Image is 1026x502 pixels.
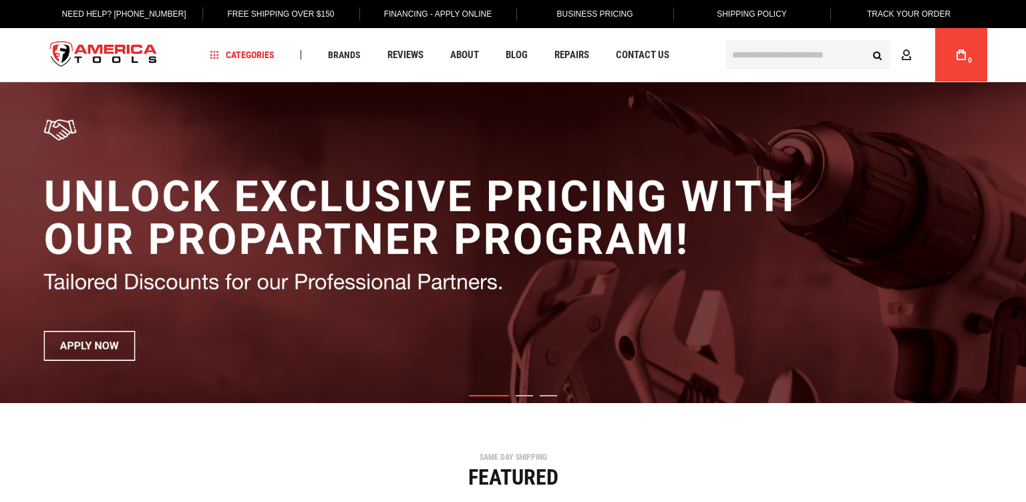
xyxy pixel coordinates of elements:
[450,50,479,60] span: About
[949,28,974,82] a: 0
[328,50,361,59] span: Brands
[500,46,534,64] a: Blog
[39,30,168,80] a: store logo
[381,46,430,64] a: Reviews
[210,50,275,59] span: Categories
[548,46,595,64] a: Repairs
[554,50,589,60] span: Repairs
[204,46,281,64] a: Categories
[35,467,991,488] div: Featured
[864,42,890,68] button: Search
[616,50,669,60] span: Contact Us
[968,57,972,64] span: 0
[444,46,485,64] a: About
[506,50,528,60] span: Blog
[35,453,991,461] div: SAME DAY SHIPPING
[322,46,367,64] a: Brands
[610,46,675,64] a: Contact Us
[717,9,787,19] span: Shipping Policy
[39,30,168,80] img: America Tools
[387,50,423,60] span: Reviews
